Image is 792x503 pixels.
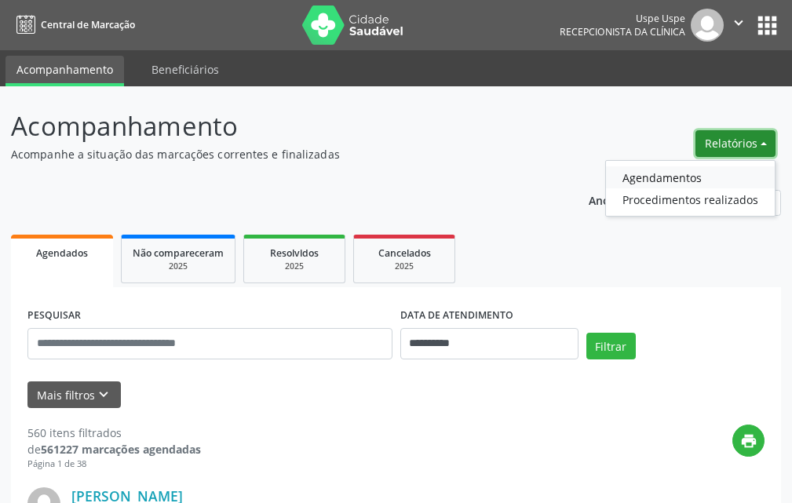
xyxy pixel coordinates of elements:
div: Página 1 de 38 [27,457,201,471]
i: print [740,432,757,450]
span: Cancelados [378,246,431,260]
img: img [691,9,724,42]
a: Agendamentos [606,166,775,188]
label: DATA DE ATENDIMENTO [400,304,513,328]
span: Recepcionista da clínica [560,25,685,38]
div: Uspe Uspe [560,12,685,25]
a: Procedimentos realizados [606,188,775,210]
a: Beneficiários [141,56,230,83]
label: PESQUISAR [27,304,81,328]
i:  [730,14,747,31]
span: Resolvidos [270,246,319,260]
a: Central de Marcação [11,12,135,38]
ul: Relatórios [605,160,776,217]
div: de [27,441,201,457]
div: 2025 [255,261,334,272]
span: Não compareceram [133,246,224,260]
span: Central de Marcação [41,18,135,31]
strong: 561227 marcações agendadas [41,442,201,457]
p: Acompanhe a situação das marcações correntes e finalizadas [11,146,550,162]
p: Ano de acompanhamento [589,190,728,210]
button: Filtrar [586,333,636,359]
div: 2025 [365,261,443,272]
button:  [724,9,754,42]
button: Relatórios [695,130,776,157]
button: Mais filtroskeyboard_arrow_down [27,381,121,409]
span: Agendados [36,246,88,260]
a: Acompanhamento [5,56,124,86]
button: print [732,425,765,457]
i: keyboard_arrow_down [95,386,112,403]
div: 2025 [133,261,224,272]
p: Acompanhamento [11,107,550,146]
div: 560 itens filtrados [27,425,201,441]
button: apps [754,12,781,39]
